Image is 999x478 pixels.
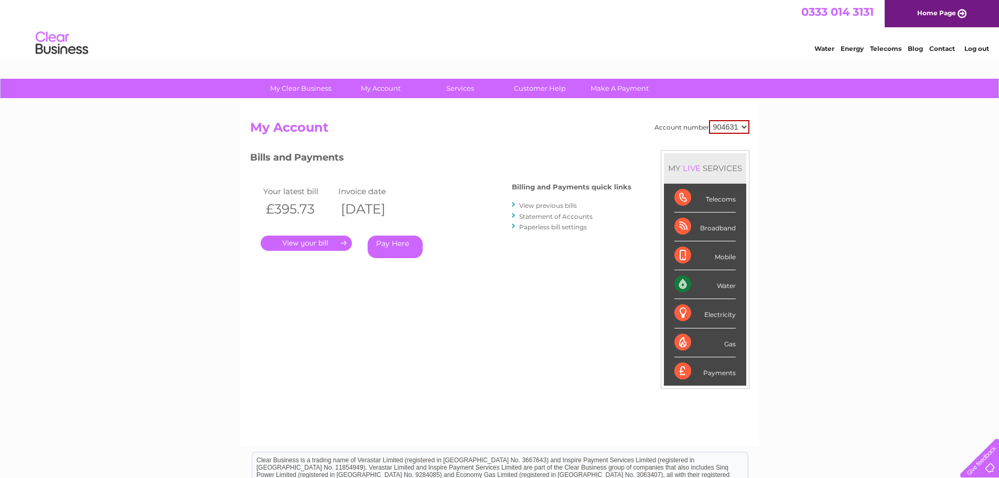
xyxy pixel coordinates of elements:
[674,270,736,299] div: Water
[35,27,89,59] img: logo.png
[674,184,736,213] div: Telecoms
[252,6,748,51] div: Clear Business is a trading name of Verastar Limited (registered in [GEOGRAPHIC_DATA] No. 3667643...
[257,79,344,98] a: My Clear Business
[261,184,336,198] td: Your latest bill
[576,79,663,98] a: Make A Payment
[674,357,736,386] div: Payments
[664,153,746,183] div: MY SERVICES
[801,5,874,18] a: 0333 014 3131
[250,150,631,168] h3: Bills and Payments
[519,213,593,220] a: Statement of Accounts
[964,45,989,52] a: Log out
[674,299,736,328] div: Electricity
[336,184,411,198] td: Invoice date
[368,236,423,258] a: Pay Here
[674,328,736,357] div: Gas
[336,198,411,220] th: [DATE]
[929,45,955,52] a: Contact
[814,45,834,52] a: Water
[674,241,736,270] div: Mobile
[519,223,587,231] a: Paperless bill settings
[417,79,503,98] a: Services
[674,213,736,241] div: Broadband
[908,45,923,52] a: Blog
[512,183,631,191] h4: Billing and Payments quick links
[870,45,901,52] a: Telecoms
[497,79,583,98] a: Customer Help
[337,79,424,98] a: My Account
[681,163,703,173] div: LIVE
[841,45,864,52] a: Energy
[261,236,352,251] a: .
[250,120,749,140] h2: My Account
[261,198,336,220] th: £395.73
[654,120,749,134] div: Account number
[519,201,577,209] a: View previous bills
